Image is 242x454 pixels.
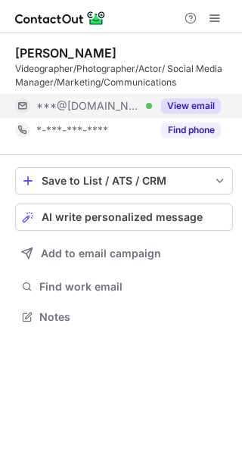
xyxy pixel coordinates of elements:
button: save-profile-one-click [15,167,233,194]
div: [PERSON_NAME] [15,45,116,61]
button: Add to email campaign [15,240,233,267]
button: AI write personalized message [15,204,233,231]
span: ***@[DOMAIN_NAME] [36,99,141,113]
div: Videographer/Photographer/Actor/ Social Media Manager/Marketing/Communications [15,62,233,89]
span: Find work email [39,280,227,294]
button: Reveal Button [161,98,221,113]
button: Reveal Button [161,123,221,138]
button: Find work email [15,276,233,297]
span: Notes [39,310,227,324]
button: Notes [15,306,233,328]
div: Save to List / ATS / CRM [42,175,206,187]
img: ContactOut v5.3.10 [15,9,106,27]
span: Add to email campaign [41,247,161,260]
span: AI write personalized message [42,211,203,223]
